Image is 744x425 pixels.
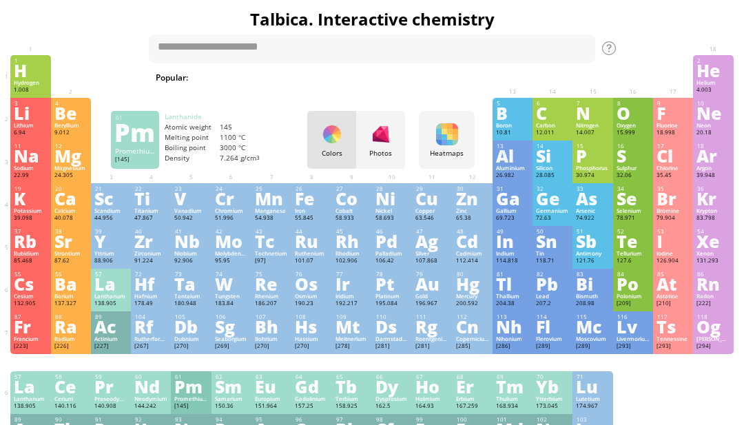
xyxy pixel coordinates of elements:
[55,313,87,320] div: 88
[14,313,47,320] div: 87
[14,165,47,172] div: Sodium
[55,416,87,423] div: 90
[135,416,167,423] div: 92
[696,148,730,163] div: Ar
[14,191,47,206] div: K
[54,319,87,334] div: Ra
[54,105,87,121] div: Be
[14,63,47,78] div: H
[54,214,87,222] div: 40.078
[14,342,47,351] div: [223]
[14,271,47,278] div: 55
[54,165,87,172] div: Magnesium
[54,191,87,206] div: Ca
[697,271,730,278] div: 86
[54,234,87,249] div: Sr
[54,257,87,265] div: 87.62
[696,342,730,351] div: [294]
[696,165,730,172] div: Argon
[14,373,47,380] div: 57
[696,122,730,129] div: Neon
[14,293,47,300] div: Cesium
[14,379,47,394] div: La
[696,293,730,300] div: Radon
[14,276,47,291] div: Cs
[14,79,47,86] div: Hydrogen
[14,148,47,163] div: Na
[55,271,87,278] div: 56
[14,257,47,265] div: 85.468
[54,335,87,342] div: Radium
[54,300,87,308] div: 137.327
[55,373,87,380] div: 58
[14,395,47,402] div: Lanthanum
[55,100,87,107] div: 4
[14,86,47,94] div: 1.008
[14,402,47,411] div: 138.905
[697,228,730,235] div: 54
[54,148,87,163] div: Mg
[696,207,730,214] div: Krypton
[14,122,47,129] div: Lithium
[14,129,47,137] div: 6.94
[696,335,730,342] div: [PERSON_NAME]
[54,129,87,137] div: 9.012
[14,100,47,107] div: 3
[696,250,730,257] div: Xenon
[697,313,730,320] div: 118
[696,214,730,222] div: 83.798
[14,335,47,342] div: Francium
[14,185,47,192] div: 19
[14,214,47,222] div: 39.098
[54,379,87,394] div: Ce
[696,300,730,308] div: [222]
[14,207,47,214] div: Potassium
[696,86,730,94] div: 4.003
[696,79,730,86] div: Helium
[54,250,87,257] div: Strontium
[55,228,87,235] div: 38
[54,293,87,300] div: Barium
[14,143,47,149] div: 11
[14,319,47,334] div: Fr
[697,57,730,64] div: 2
[54,276,87,291] div: Ba
[697,100,730,107] div: 10
[54,402,87,411] div: 140.116
[696,191,730,206] div: Kr
[696,172,730,180] div: 39.948
[696,276,730,291] div: Rn
[55,143,87,149] div: 12
[14,234,47,249] div: Rb
[696,234,730,249] div: Xe
[697,185,730,192] div: 36
[54,207,87,214] div: Calcium
[54,342,87,351] div: [226]
[14,416,47,423] div: 89
[696,63,730,78] div: He
[696,319,730,334] div: Og
[14,57,47,64] div: 1
[54,172,87,180] div: 24.305
[14,250,47,257] div: Rubidium
[7,8,737,31] h1: Talbica. Interactive chemistry
[697,143,730,149] div: 18
[55,185,87,192] div: 20
[696,257,730,265] div: 131.293
[14,172,47,180] div: 22.99
[54,122,87,129] div: Beryllium
[54,395,87,402] div: Cerium
[14,105,47,121] div: Li
[696,129,730,137] div: 20.18
[696,105,730,121] div: Ne
[14,228,47,235] div: 37
[14,300,47,308] div: 132.905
